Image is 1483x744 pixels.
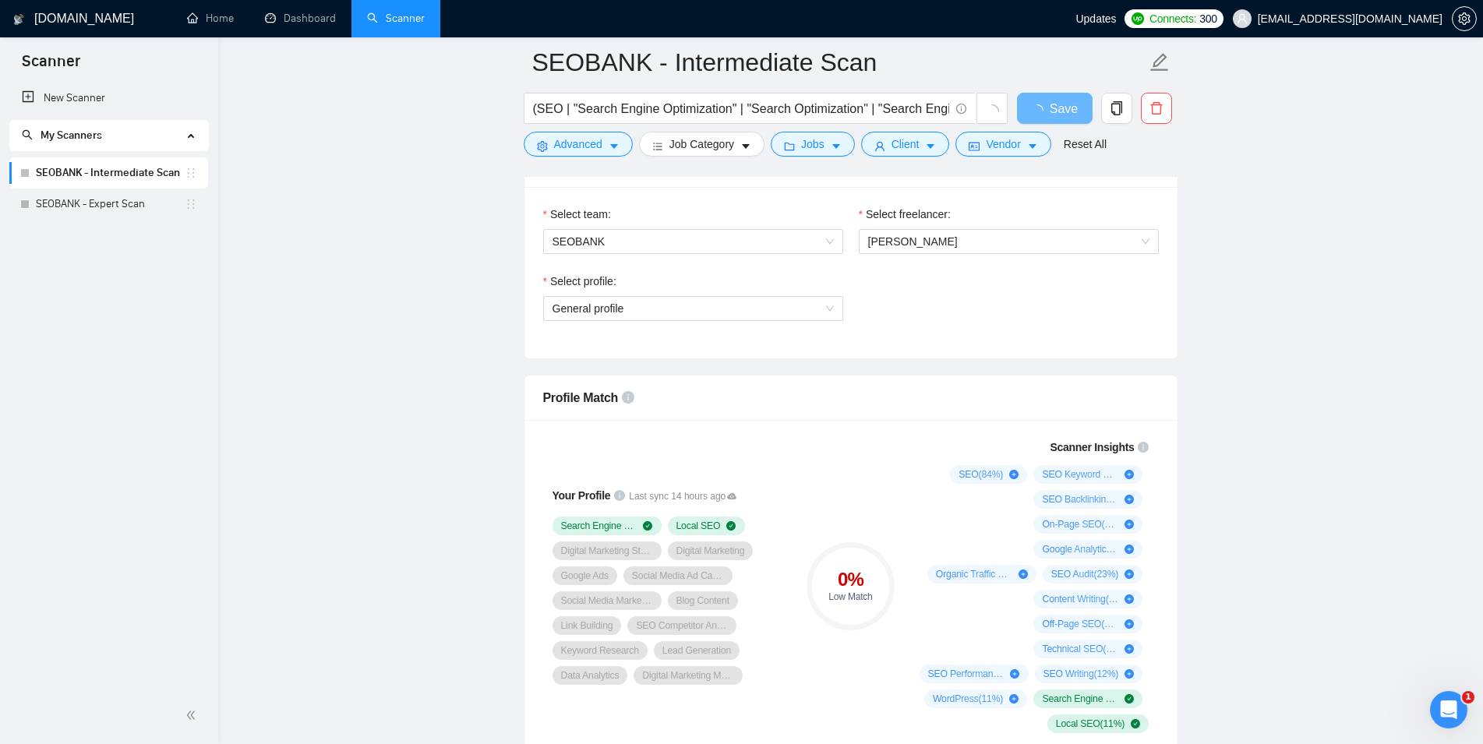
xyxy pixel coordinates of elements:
span: idcard [969,140,980,152]
span: 1 [1462,691,1474,703]
span: Profile Match [543,391,619,404]
img: upwork-logo.png [1132,12,1144,25]
span: info-circle [614,490,625,501]
a: dashboardDashboard [265,12,336,25]
span: Last sync 14 hours ago [629,489,736,504]
span: Your Profile [553,489,611,502]
label: Select team: [543,206,611,223]
span: Blog Content [676,594,729,607]
a: Reset All [1064,136,1107,153]
span: plus-circle [1125,644,1134,654]
span: 300 [1199,10,1216,27]
span: [PERSON_NAME] [868,235,958,248]
span: check-circle [1131,719,1140,728]
span: Link Building [561,619,613,632]
span: Save [1050,99,1078,118]
span: info-circle [956,104,966,114]
span: Digital Marketing [676,545,745,557]
span: Scanner [9,50,93,83]
a: SEOBANK - Intermediate Scan [36,157,185,189]
span: Vendor [986,136,1020,153]
span: caret-down [609,140,620,152]
button: Save [1017,93,1093,124]
a: homeHome [187,12,234,25]
span: Digital Marketing Management [642,669,734,682]
span: On-Page SEO ( 35 %) [1042,518,1118,531]
span: plus-circle [1010,669,1019,679]
span: SEO Performance ( 12 %) [928,668,1005,680]
span: copy [1102,101,1132,115]
span: Jobs [801,136,824,153]
button: setting [1452,6,1477,31]
span: caret-down [831,140,842,152]
span: WordPress ( 11 %) [933,693,1003,705]
span: Organic Traffic Growth ( 26 %) [936,568,1012,580]
span: Content Writing ( 16 %) [1042,593,1118,605]
span: user [874,140,885,152]
span: General profile [553,297,834,320]
button: folderJobscaret-down [771,132,855,157]
span: holder [185,167,197,179]
a: setting [1452,12,1477,25]
span: edit [1149,52,1170,72]
span: My Scanners [41,129,102,142]
span: setting [537,140,548,152]
span: setting [1453,12,1476,25]
div: Low Match [807,592,895,601]
span: Updates [1075,12,1116,25]
span: plus-circle [1009,694,1019,703]
img: logo [13,7,24,32]
span: delete [1142,101,1171,115]
span: double-left [185,707,201,723]
span: Technical SEO ( 15 %) [1042,643,1118,655]
button: copy [1101,93,1132,124]
span: loading [985,104,999,118]
span: plus-circle [1125,594,1134,604]
button: settingAdvancedcaret-down [524,132,633,157]
span: bars [652,140,663,152]
a: New Scanner [22,83,196,114]
input: Search Freelance Jobs... [533,99,949,118]
a: searchScanner [367,12,425,25]
span: Google Ads [561,569,609,582]
button: userClientcaret-down [861,132,950,157]
span: Select profile: [550,273,616,290]
span: info-circle [622,391,634,404]
span: plus-circle [1125,520,1134,529]
span: Local SEO ( 11 %) [1056,718,1125,730]
span: check-circle [726,521,736,531]
li: SEOBANK - Intermediate Scan [9,157,208,189]
span: check-circle [643,521,652,531]
span: plus-circle [1009,470,1019,479]
span: Google Analytics ( 26 %) [1042,543,1118,555]
span: loading [1031,104,1050,117]
span: caret-down [1027,140,1038,152]
span: info-circle [1138,442,1149,453]
span: plus-circle [1125,495,1134,504]
button: delete [1141,93,1172,124]
span: Data Analytics [561,669,620,682]
span: Social Media Ad Campaign [632,569,724,582]
span: SEO Backlinking ( 48 %) [1042,493,1118,506]
span: search [22,129,33,140]
span: SEO Audit ( 23 %) [1051,568,1118,580]
span: check-circle [1125,694,1134,703]
span: Social Media Marketing [561,594,653,607]
span: Keyword Research [561,644,639,657]
span: My Scanners [22,129,102,142]
span: plus-circle [1125,569,1134,579]
span: Local SEO [676,520,721,532]
button: barsJob Categorycaret-down [639,132,764,157]
span: SEO Keyword Research ( 64 %) [1042,468,1118,481]
span: Search Engine Optimization [561,520,637,532]
span: Job Category [669,136,734,153]
span: user [1237,13,1248,24]
span: Digital Marketing Strategy [561,545,653,557]
span: caret-down [740,140,751,152]
span: SEO Competitor Analysis [636,619,728,632]
span: Client [892,136,920,153]
span: Off-Page SEO ( 16 %) [1042,618,1118,630]
span: plus-circle [1125,470,1134,479]
span: SEOBANK [553,230,834,253]
div: 0 % [807,570,895,589]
